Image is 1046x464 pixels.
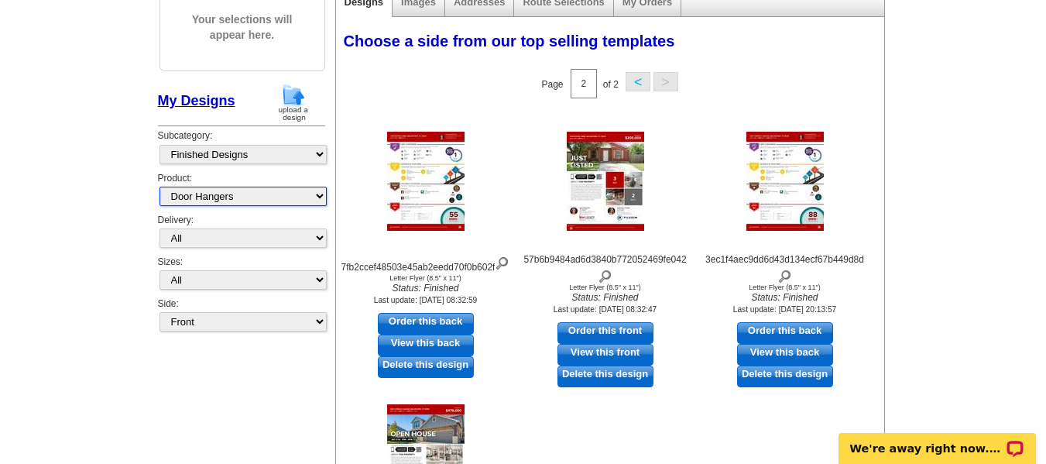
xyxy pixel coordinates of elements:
img: upload-design [273,83,314,122]
span: Choose a side from our top selling templates [344,33,675,50]
div: Sizes: [158,256,325,297]
div: Subcategory: [158,129,325,171]
a: View this front [557,344,653,366]
div: 57b6b9484ad6d3840b772052469fe042 [520,253,691,284]
img: view design details [598,266,612,284]
small: Last update: [DATE] 08:32:59 [374,296,477,304]
img: 57b6b9484ad6d3840b772052469fe042 [567,132,644,231]
iframe: LiveChat chat widget [828,415,1046,464]
div: Side: [158,297,325,333]
a: use this design [557,322,653,344]
div: Product: [158,172,325,214]
a: use this design [737,322,833,344]
a: Delete this design [737,366,833,387]
div: 3ec1f4aec9dd6d43d134ecf67b449d8d [700,253,870,284]
div: 7fb2ccef48503e45ab2eedd70f0b602f [341,253,511,274]
img: view design details [777,266,792,284]
i: Status: Finished [341,282,511,295]
a: use this design [378,313,474,335]
div: Letter Flyer (8.5" x 11") [700,284,870,291]
small: Last update: [DATE] 20:13:57 [733,305,836,314]
div: Delivery: [158,214,325,256]
img: view design details [495,253,509,270]
span: of 2 [603,78,619,89]
img: 7fb2ccef48503e45ab2eedd70f0b602f [387,132,465,231]
div: Letter Flyer (8.5" x 11") [520,284,691,291]
a: View this back [378,335,474,356]
button: > [653,72,678,91]
a: View this back [737,344,833,366]
a: My Designs [158,93,235,108]
button: < [626,72,650,91]
small: Last update: [DATE] 08:32:47 [554,305,657,314]
i: Status: Finished [520,291,691,304]
img: 3ec1f4aec9dd6d43d134ecf67b449d8d [746,132,824,231]
a: Delete this design [557,366,653,387]
i: Status: Finished [700,291,870,304]
span: Page [541,78,563,89]
a: Delete this design [378,356,474,378]
div: Letter Flyer (8.5" x 11") [341,274,511,282]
